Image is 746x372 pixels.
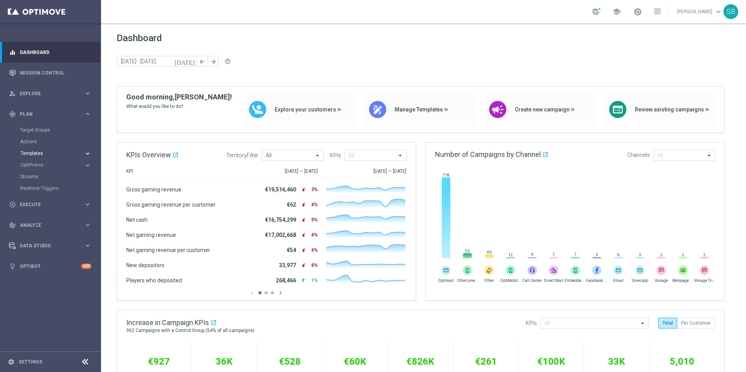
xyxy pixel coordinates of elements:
div: Analyze [9,222,84,229]
button: Data Studio keyboard_arrow_right [9,243,92,249]
div: Optibot [9,256,91,276]
a: Streams [20,174,81,180]
a: Settings [19,360,42,364]
div: Explore [9,90,84,97]
button: Templates keyboard_arrow_right [20,150,92,156]
i: keyboard_arrow_right [84,201,91,208]
div: OptiPromo [21,163,84,167]
a: Mission Control [20,63,91,83]
i: keyboard_arrow_right [84,242,91,249]
button: OptiPromo keyboard_arrow_right [20,162,92,168]
button: gps_fixed Plan keyboard_arrow_right [9,111,92,117]
div: Dashboard [9,42,91,63]
span: Explore [20,91,84,96]
a: Optibot [20,256,81,276]
button: track_changes Analyze keyboard_arrow_right [9,222,92,228]
a: Actions [20,139,81,145]
a: Target Groups [20,127,81,133]
div: Plan [9,111,84,118]
button: person_search Explore keyboard_arrow_right [9,90,92,97]
i: keyboard_arrow_right [84,150,91,157]
i: keyboard_arrow_right [84,110,91,118]
span: Templates [21,151,76,156]
div: Mission Control [9,63,91,83]
span: keyboard_arrow_down [714,7,723,16]
a: Dashboard [20,42,91,63]
div: Templates [21,151,84,156]
i: equalizer [9,49,16,56]
i: lightbulb [9,263,16,270]
div: OptiPromo [20,159,100,171]
button: Mission Control [9,70,92,76]
div: Data Studio [9,242,84,249]
button: lightbulb Optibot +10 [9,263,92,269]
button: equalizer Dashboard [9,49,92,56]
span: OptiPromo [21,163,76,167]
span: Analyze [20,223,84,228]
span: Execute [20,202,84,207]
i: play_circle_outline [9,201,16,208]
i: person_search [9,90,16,97]
a: [PERSON_NAME]keyboard_arrow_down [676,6,723,17]
i: keyboard_arrow_right [84,162,91,169]
span: school [612,7,621,16]
div: Target Groups [20,124,100,136]
div: Streams [20,171,100,183]
i: gps_fixed [9,111,16,118]
div: Realtime Triggers [20,183,100,194]
span: Data Studio [20,243,84,248]
div: Actions [20,136,100,148]
div: SB [723,4,738,19]
span: Plan [20,112,84,116]
div: Templates [20,148,100,159]
a: Realtime Triggers [20,185,81,191]
i: track_changes [9,222,16,229]
i: keyboard_arrow_right [84,90,91,97]
div: +10 [81,264,91,269]
div: Execute [9,201,84,208]
i: keyboard_arrow_right [84,221,91,229]
button: play_circle_outline Execute keyboard_arrow_right [9,202,92,208]
i: settings [8,358,15,365]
